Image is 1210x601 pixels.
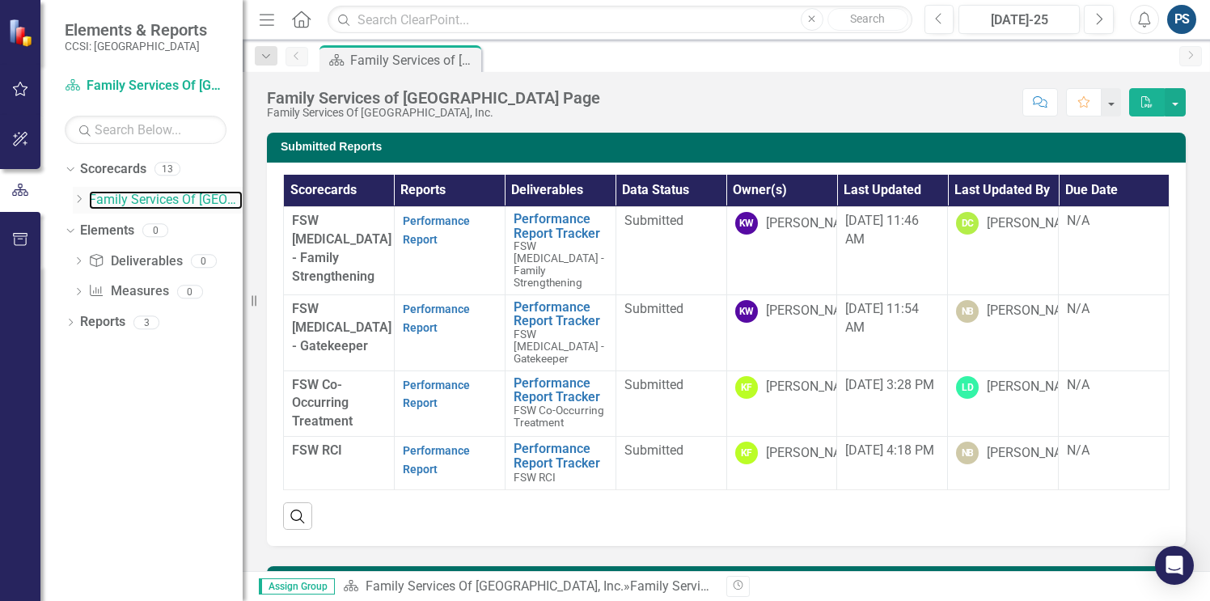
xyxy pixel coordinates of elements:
[267,107,600,119] div: Family Services Of [GEOGRAPHIC_DATA], Inc.
[616,207,726,295] td: Double-Click to Edit
[403,444,470,476] a: Performance Report
[987,378,1084,396] div: [PERSON_NAME]
[403,379,470,410] a: Performance Report
[350,50,477,70] div: Family Services of [GEOGRAPHIC_DATA] Page
[505,207,616,295] td: Double-Click to Edit Right Click for Context Menu
[267,89,600,107] div: Family Services of [GEOGRAPHIC_DATA] Page
[8,19,36,47] img: ClearPoint Strategy
[505,370,616,437] td: Double-Click to Edit Right Click for Context Menu
[766,378,863,396] div: [PERSON_NAME]
[735,376,758,399] div: KF
[80,160,146,179] a: Scorecards
[514,239,604,289] span: FSW [MEDICAL_DATA] - Family Strengthening
[1067,442,1161,460] div: N/A
[177,285,203,298] div: 0
[1067,212,1161,231] div: N/A
[766,302,863,320] div: [PERSON_NAME]
[624,213,683,228] span: Submitted
[845,442,939,460] div: [DATE] 4:18 PM
[142,223,168,237] div: 0
[964,11,1074,30] div: [DATE]-25
[630,578,893,594] div: Family Services of [GEOGRAPHIC_DATA] Page
[514,442,607,470] a: Performance Report Tracker
[850,12,885,25] span: Search
[616,294,726,370] td: Double-Click to Edit
[956,442,979,464] div: NB
[845,300,939,337] div: [DATE] 11:54 AM
[403,214,470,246] a: Performance Report
[292,213,391,284] span: FSW [MEDICAL_DATA] - Family Strengthening
[735,300,758,323] div: KW
[1167,5,1196,34] button: PS
[65,116,226,144] input: Search Below...
[281,141,1178,153] h3: Submitted Reports
[845,212,939,249] div: [DATE] 11:46 AM
[956,212,979,235] div: DC
[616,370,726,437] td: Double-Click to Edit
[292,442,342,458] span: FSW RCI
[328,6,912,34] input: Search ClearPoint...
[735,442,758,464] div: KF
[958,5,1080,34] button: [DATE]-25
[505,437,616,490] td: Double-Click to Edit Right Click for Context Menu
[514,212,607,240] a: Performance Report Tracker
[133,315,159,329] div: 3
[827,8,908,31] button: Search
[65,77,226,95] a: Family Services Of [GEOGRAPHIC_DATA], Inc.
[987,444,1084,463] div: [PERSON_NAME]
[403,303,470,334] a: Performance Report
[845,376,939,395] div: [DATE] 3:28 PM
[735,212,758,235] div: KW
[514,328,604,365] span: FSW [MEDICAL_DATA] - Gatekeeper
[956,376,979,399] div: LD
[343,578,714,596] div: »
[89,191,243,210] a: Family Services Of [GEOGRAPHIC_DATA], Inc.
[505,294,616,370] td: Double-Click to Edit Right Click for Context Menu
[766,214,863,233] div: [PERSON_NAME]
[514,404,604,429] span: FSW Co-Occurring Treatment
[88,252,182,271] a: Deliverables
[987,302,1084,320] div: [PERSON_NAME]
[154,163,180,176] div: 13
[766,444,863,463] div: [PERSON_NAME]
[624,301,683,316] span: Submitted
[1067,300,1161,319] div: N/A
[80,222,134,240] a: Elements
[514,376,607,404] a: Performance Report Tracker
[987,214,1084,233] div: [PERSON_NAME]
[514,471,556,484] span: FSW RCI
[624,442,683,458] span: Submitted
[292,377,353,430] span: FSW Co-Occurring Treatment
[1067,376,1161,395] div: N/A
[292,301,391,353] span: FSW [MEDICAL_DATA] - Gatekeeper
[65,40,207,53] small: CCSI: [GEOGRAPHIC_DATA]
[366,578,624,594] a: Family Services Of [GEOGRAPHIC_DATA], Inc.
[88,282,168,301] a: Measures
[1155,546,1194,585] div: Open Intercom Messenger
[80,313,125,332] a: Reports
[616,437,726,490] td: Double-Click to Edit
[259,578,335,595] span: Assign Group
[514,300,607,328] a: Performance Report Tracker
[956,300,979,323] div: NB
[624,377,683,392] span: Submitted
[191,254,217,268] div: 0
[65,20,207,40] span: Elements & Reports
